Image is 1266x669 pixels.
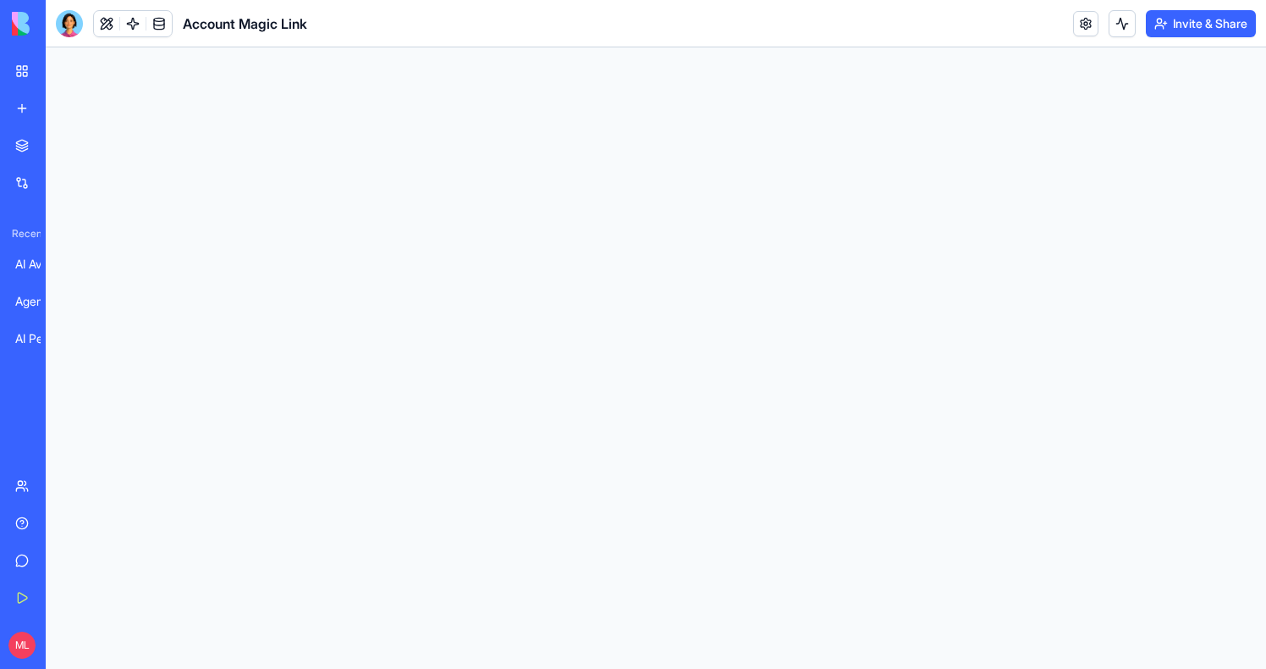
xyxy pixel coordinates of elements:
span: Account Magic Link [183,14,307,34]
span: ML [8,632,36,659]
div: AI Persona Generator [15,330,63,347]
img: logo [12,12,117,36]
a: AI Avatar Generator Studio [5,247,73,281]
div: Agent Studio [15,293,63,310]
div: AI Avatar Generator Studio [15,256,63,273]
a: Agent Studio [5,285,73,318]
a: AI Persona Generator [5,322,73,356]
span: Recent [5,227,41,241]
button: Invite & Share [1146,10,1256,37]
